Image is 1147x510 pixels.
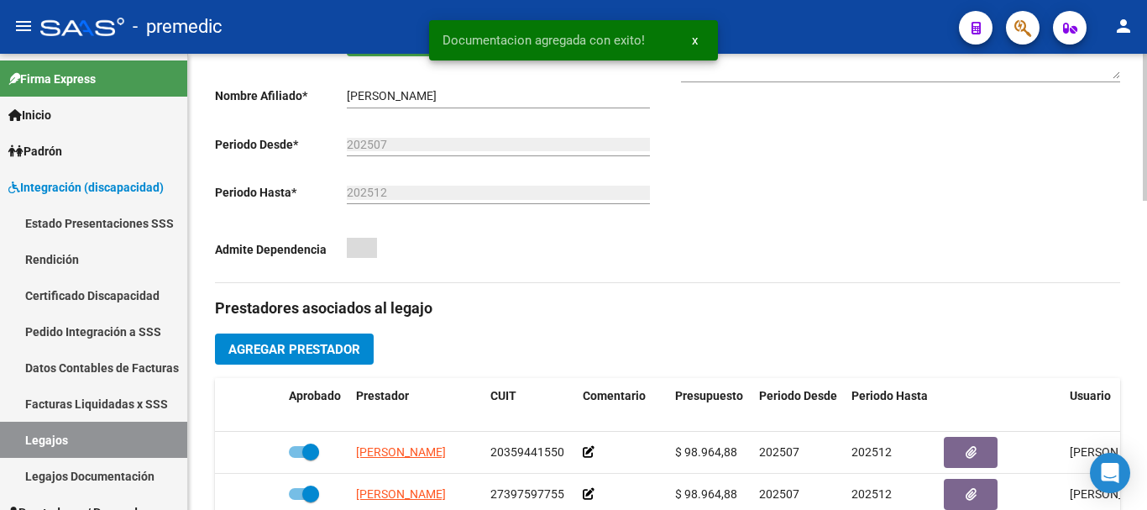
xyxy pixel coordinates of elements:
button: Agregar Prestador [215,334,374,365]
span: Comentario [583,389,646,402]
span: CUIT [490,389,516,402]
span: x [692,33,698,48]
datatable-header-cell: Prestador [349,378,484,434]
datatable-header-cell: Periodo Desde [752,378,845,434]
span: $ 98.964,88 [675,487,737,501]
span: 202512 [851,487,892,501]
p: Periodo Desde [215,135,347,154]
span: Aprobado [289,389,341,402]
span: [PERSON_NAME] [356,445,446,459]
span: Prestador [356,389,409,402]
span: Presupuesto [675,389,743,402]
h3: Prestadores asociados al legajo [215,297,1120,320]
datatable-header-cell: CUIT [484,378,576,434]
span: Integración (discapacidad) [8,178,164,197]
span: Firma Express [8,70,96,88]
p: Periodo Hasta [215,183,347,202]
span: 20359441550 [490,445,564,459]
span: Usuario [1070,389,1111,402]
span: 27397597755 [490,487,564,501]
mat-icon: person [1113,16,1134,36]
datatable-header-cell: Periodo Hasta [845,378,937,434]
div: Open Intercom Messenger [1090,453,1130,493]
span: $ 98.964,88 [675,445,737,459]
span: - premedic [133,8,223,45]
datatable-header-cell: Presupuesto [668,378,752,434]
span: 202507 [759,487,799,501]
datatable-header-cell: Aprobado [282,378,349,434]
span: 202507 [759,445,799,459]
mat-icon: menu [13,16,34,36]
span: Periodo Desde [759,389,837,402]
span: 202512 [851,445,892,459]
span: Documentacion agregada con exito! [443,32,645,49]
span: Inicio [8,106,51,124]
datatable-header-cell: Comentario [576,378,668,434]
p: Admite Dependencia [215,240,347,259]
span: Periodo Hasta [851,389,928,402]
span: [PERSON_NAME] [356,487,446,501]
p: Nombre Afiliado [215,87,347,105]
span: Padrón [8,142,62,160]
button: x [678,25,711,55]
span: Agregar Prestador [228,342,360,357]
